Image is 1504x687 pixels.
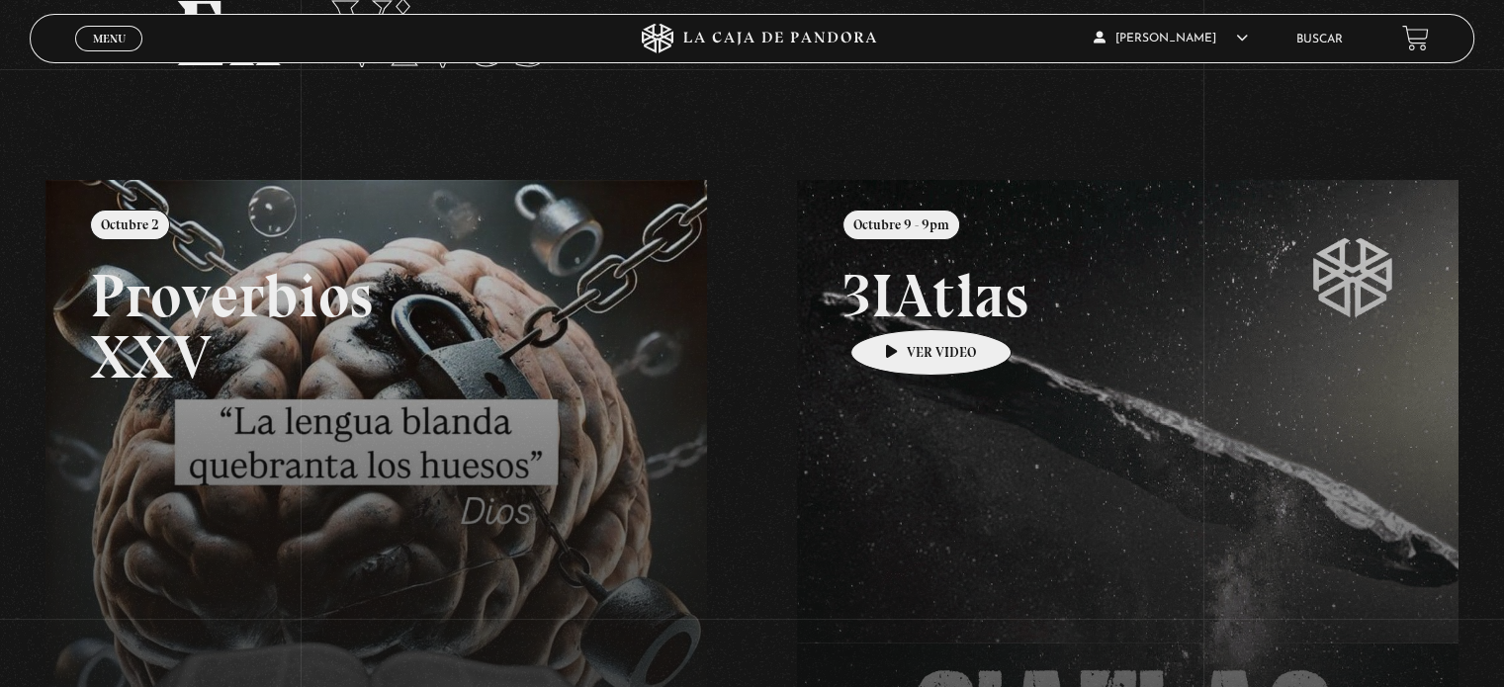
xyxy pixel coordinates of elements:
span: Cerrar [86,49,133,63]
a: Buscar [1296,34,1343,45]
span: Menu [93,33,126,44]
a: View your shopping cart [1402,25,1429,51]
span: [PERSON_NAME] [1094,33,1248,44]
